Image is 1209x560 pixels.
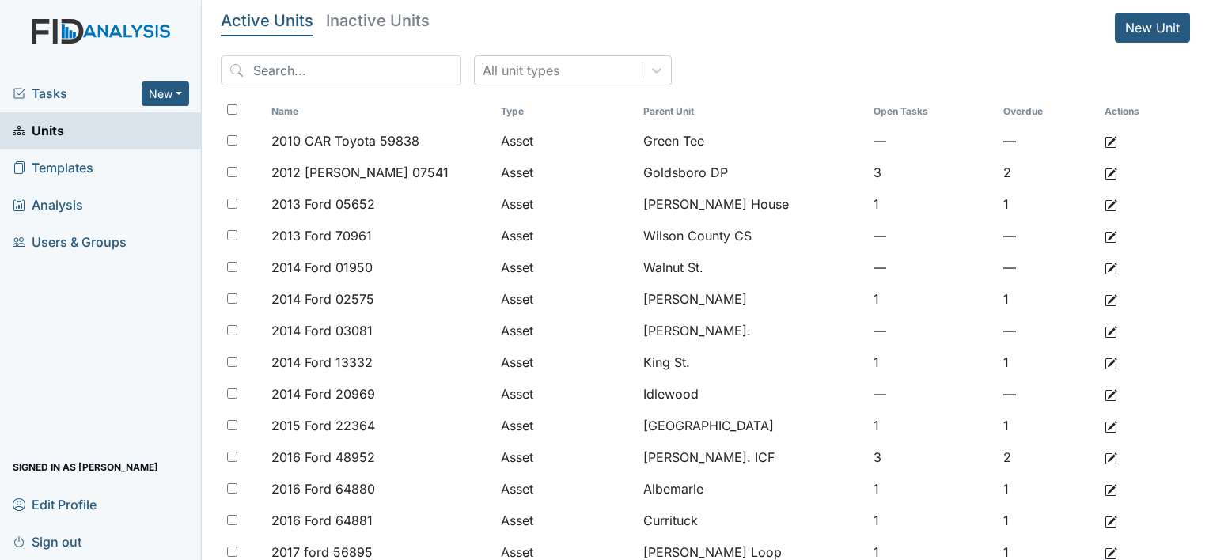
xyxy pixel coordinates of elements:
td: 3 [867,157,998,188]
td: 2 [997,157,1098,188]
td: Green Tee [637,125,866,157]
span: 2016 Ford 64880 [271,479,375,498]
span: 2016 Ford 64881 [271,511,373,530]
td: Asset [495,346,637,378]
td: — [997,220,1098,252]
td: [PERSON_NAME] [637,283,866,315]
th: Toggle SortBy [997,98,1098,125]
span: Users & Groups [13,230,127,255]
td: Asset [495,441,637,473]
td: 1 [867,505,998,536]
td: [PERSON_NAME]. [637,315,866,346]
td: Asset [495,473,637,505]
h5: Inactive Units [326,13,430,28]
td: — [867,125,998,157]
div: All unit types [483,61,559,80]
td: 1 [997,283,1098,315]
td: Asset [495,283,637,315]
input: Toggle All Rows Selected [227,104,237,115]
td: 3 [867,441,998,473]
span: 2014 Ford 13332 [271,353,373,372]
th: Actions [1098,98,1177,125]
span: Edit Profile [13,492,97,516]
td: 2 [997,441,1098,473]
span: 2014 Ford 03081 [271,321,373,340]
td: 1 [997,410,1098,441]
span: 2013 Ford 05652 [271,195,375,214]
td: — [997,378,1098,410]
td: 1 [997,505,1098,536]
td: 1 [867,283,998,315]
span: 2016 Ford 48952 [271,448,375,467]
span: 2014 Ford 20969 [271,384,375,403]
span: Sign out [13,529,81,554]
td: 1 [867,346,998,378]
span: 2014 Ford 01950 [271,258,373,277]
td: — [867,220,998,252]
td: [PERSON_NAME] House [637,188,866,220]
td: Asset [495,410,637,441]
span: Units [13,119,64,143]
td: 1 [867,188,998,220]
td: Asset [495,378,637,410]
td: [GEOGRAPHIC_DATA] [637,410,866,441]
td: Asset [495,188,637,220]
span: 2013 Ford 70961 [271,226,372,245]
td: Asset [495,125,637,157]
td: Albemarle [637,473,866,505]
th: Toggle SortBy [637,98,866,125]
td: 1 [997,473,1098,505]
td: Wilson County CS [637,220,866,252]
span: 2012 [PERSON_NAME] 07541 [271,163,449,182]
a: Tasks [13,84,142,103]
td: Goldsboro DP [637,157,866,188]
td: [PERSON_NAME]. ICF [637,441,866,473]
td: 1 [867,410,998,441]
td: 1 [867,473,998,505]
a: New Unit [1115,13,1190,43]
td: 1 [997,188,1098,220]
span: Signed in as [PERSON_NAME] [13,455,158,479]
td: Asset [495,315,637,346]
td: King St. [637,346,866,378]
td: Walnut St. [637,252,866,283]
th: Toggle SortBy [867,98,998,125]
td: Asset [495,157,637,188]
td: — [997,125,1098,157]
td: — [867,378,998,410]
td: Asset [495,505,637,536]
span: Analysis [13,193,83,218]
td: 1 [997,346,1098,378]
input: Search... [221,55,461,85]
h5: Active Units [221,13,313,28]
td: Asset [495,220,637,252]
th: Toggle SortBy [265,98,495,125]
span: 2015 Ford 22364 [271,416,375,435]
span: 2014 Ford 02575 [271,289,374,308]
td: — [867,252,998,283]
td: — [867,315,998,346]
td: Idlewood [637,378,866,410]
td: — [997,252,1098,283]
span: Templates [13,156,93,180]
td: Currituck [637,505,866,536]
button: New [142,81,189,106]
td: — [997,315,1098,346]
span: 2010 CAR Toyota 59838 [271,131,419,150]
td: Asset [495,252,637,283]
th: Toggle SortBy [495,98,637,125]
